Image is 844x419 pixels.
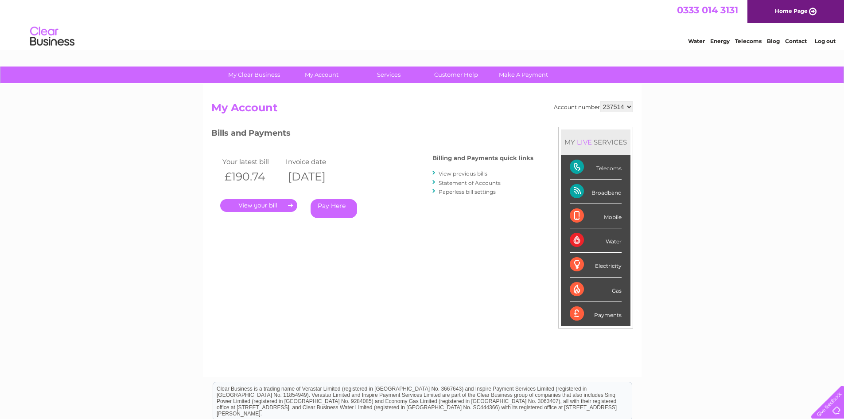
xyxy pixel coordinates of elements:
[561,129,630,155] div: MY SERVICES
[220,199,297,212] a: .
[815,38,836,44] a: Log out
[735,38,762,44] a: Telecoms
[785,38,807,44] a: Contact
[439,170,487,177] a: View previous bills
[420,67,493,83] a: Customer Help
[554,102,633,112] div: Account number
[570,204,622,228] div: Mobile
[211,102,633,118] h2: My Account
[30,23,75,50] img: logo.png
[570,155,622,180] div: Telecoms
[439,180,501,186] a: Statement of Accounts
[570,180,622,204] div: Broadband
[284,156,347,168] td: Invoice date
[211,127,533,142] h3: Bills and Payments
[439,188,496,195] a: Paperless bill settings
[575,138,594,146] div: LIVE
[213,5,632,43] div: Clear Business is a trading name of Verastar Limited (registered in [GEOGRAPHIC_DATA] No. 3667643...
[220,168,284,186] th: £190.74
[220,156,284,168] td: Your latest bill
[570,302,622,326] div: Payments
[677,4,738,16] a: 0333 014 3131
[767,38,780,44] a: Blog
[311,199,357,218] a: Pay Here
[432,155,533,161] h4: Billing and Payments quick links
[285,67,358,83] a: My Account
[570,253,622,277] div: Electricity
[218,67,291,83] a: My Clear Business
[570,278,622,302] div: Gas
[352,67,425,83] a: Services
[284,168,347,186] th: [DATE]
[710,38,730,44] a: Energy
[570,228,622,253] div: Water
[487,67,560,83] a: Make A Payment
[688,38,705,44] a: Water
